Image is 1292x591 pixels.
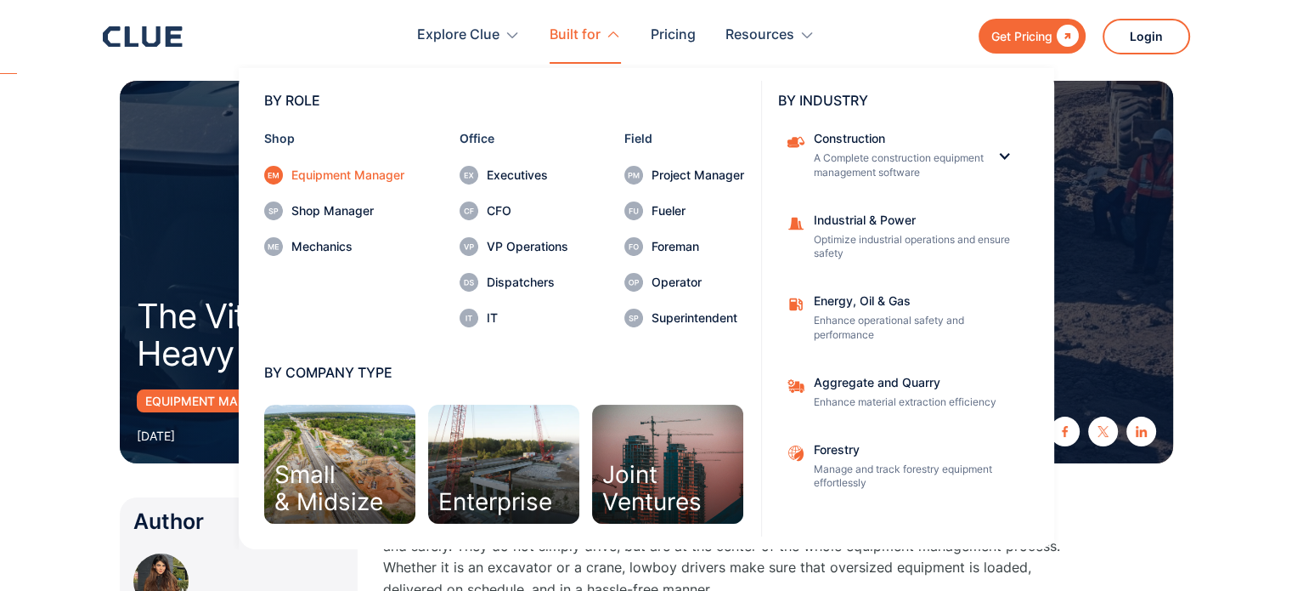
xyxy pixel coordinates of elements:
[787,377,805,395] img: Aggregate and Quarry
[487,169,568,181] div: Executives
[1103,19,1190,54] a: Login
[460,237,568,256] a: VP Operations
[778,368,1029,418] a: Aggregate and QuarryEnhance material extraction efficiency
[787,295,805,314] img: fleet fuel icon
[814,395,1018,410] p: Enhance material extraction efficiency
[417,9,520,62] div: Explore Clue
[592,405,743,524] a: JointVentures
[787,133,805,151] img: Construction
[778,435,1029,500] a: ForestryManage and track forestry equipment effortlessly
[264,133,404,145] div: Shop
[550,9,621,62] div: Built for
[264,94,744,107] div: BY ROLE
[624,273,744,292] a: Operator
[264,405,415,524] a: Small& Midsize
[814,295,1018,307] div: Energy, Oil & Gas
[264,202,404,220] a: Shop Manager
[814,444,1018,456] div: Forestry
[291,169,404,181] div: Equipment Manager
[814,133,984,145] div: Construction
[624,309,744,327] a: Superintendent
[487,276,568,288] div: Dispatchers
[264,366,744,379] div: BY COMPANY TYPE
[624,133,744,145] div: Field
[438,489,552,515] div: Enterprise
[651,9,696,62] a: Pricing
[624,166,744,185] a: Project Manager
[460,202,568,220] a: CFO
[814,463,1018,492] p: Manage and track forestry equipment effortlessly
[417,9,499,62] div: Explore Clue
[778,206,1029,270] a: Industrial & PowerOptimize industrial operations and ensure safety
[264,166,404,185] a: Equipment Manager
[652,169,744,181] div: Project Manager
[725,9,815,62] div: Resources
[778,124,1029,189] div: ConstructionConstructionA Complete construction equipment management software
[487,205,568,217] div: CFO
[787,444,805,463] img: Aggregate and Quarry
[550,9,601,62] div: Built for
[264,237,404,256] a: Mechanics
[725,9,794,62] div: Resources
[652,205,744,217] div: Fueler
[1052,26,1079,47] div: 
[814,233,1018,262] p: Optimize industrial operations and ensure safety
[778,94,1029,107] div: BY INDUSTRY
[814,214,1018,226] div: Industrial & Power
[487,241,568,253] div: VP Operations
[291,205,404,217] div: Shop Manager
[652,312,744,324] div: Superintendent
[460,273,568,292] a: Dispatchers
[652,241,744,253] div: Foreman
[814,377,1018,389] div: Aggregate and Quarry
[460,166,568,185] a: Executives
[652,276,744,288] div: Operator
[979,19,1086,54] a: Get Pricing
[814,314,1018,343] p: Enhance operational safety and performance
[787,214,805,233] img: Construction cone icon
[487,312,568,324] div: IT
[624,237,744,256] a: Foreman
[814,151,984,180] p: A Complete construction equipment management software
[778,287,1029,351] a: Energy, Oil & GasEnhance operational safety and performance
[460,133,568,145] div: Office
[624,202,744,220] a: Fueler
[274,462,383,515] div: Small & Midsize
[991,26,1052,47] div: Get Pricing
[778,124,995,189] a: ConstructionA Complete construction equipment management software
[460,309,568,327] a: IT
[103,64,1190,549] nav: Built for
[291,241,404,253] div: Mechanics
[602,462,702,515] div: Joint Ventures
[428,405,579,524] a: Enterprise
